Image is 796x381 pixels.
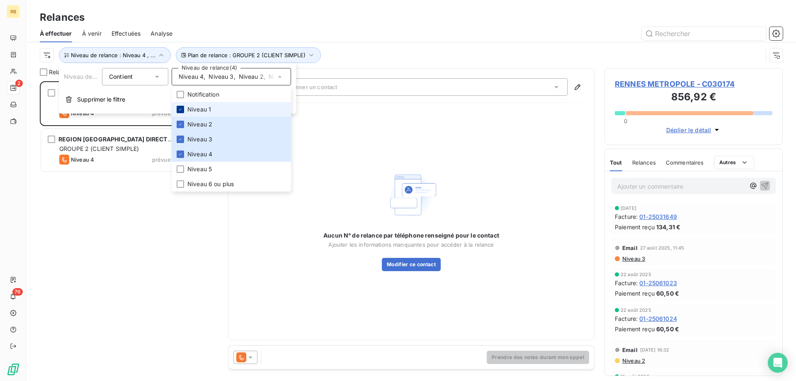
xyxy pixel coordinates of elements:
[187,150,212,158] span: Niveau 4
[382,258,441,271] button: Modifier ce contact
[64,73,114,80] span: Niveau de relance
[15,80,23,87] span: 2
[615,314,638,323] span: Facture :
[621,357,645,364] span: Niveau 2
[59,47,171,63] button: Niveau de relance : Niveau 4 , ...
[632,159,656,166] span: Relances
[274,84,337,90] span: Sélectionner un contact
[328,241,494,248] span: Ajouter les informations manquantes pour accéder à la relance
[58,89,121,96] span: RENNES METROPOLE
[49,68,74,76] span: Relances
[264,73,265,81] span: ,
[58,136,263,143] span: REGION [GEOGRAPHIC_DATA] DIRECTION DES VOIES NAVIGABLES SUB
[664,125,724,135] button: Déplier le détail
[187,135,212,143] span: Niveau 3
[269,73,292,81] span: Niveau 1
[40,29,72,38] span: À effectuer
[615,90,772,106] h3: 856,92 €
[209,73,233,81] span: Niveau 3
[204,73,205,81] span: ,
[187,90,219,99] span: Notification
[179,73,204,81] span: Niveau 4
[187,165,212,173] span: Niveau 5
[7,5,20,18] div: RB
[615,289,655,298] span: Paiement reçu
[187,105,211,114] span: Niveau 1
[656,223,680,231] span: 134,31 €
[152,156,210,163] span: prévue depuis 2 jours
[768,353,788,373] div: Open Intercom Messenger
[188,52,306,58] span: Plan de relance : GROUPE 2 (CLIENT SIMPLE)
[615,223,655,231] span: Paiement reçu
[59,90,296,109] button: Supprimer le filtre
[610,159,622,166] span: Tout
[639,314,677,323] span: 01-25061024
[323,231,499,240] span: Aucun N° de relance par téléphone renseigné pour le contact
[621,374,650,379] span: 11 août 2025
[621,272,651,277] span: 22 août 2025
[666,126,711,134] span: Déplier le détail
[642,27,766,40] input: Rechercher
[12,288,23,296] span: 76
[640,347,670,352] span: [DATE] 16:32
[71,52,155,58] span: Niveau de relance : Niveau 4 , ...
[615,212,638,221] span: Facture :
[615,325,655,333] span: Paiement reçu
[40,10,85,25] h3: Relances
[621,255,645,262] span: Niveau 3
[622,245,638,251] span: Email
[656,325,679,333] span: 60,50 €
[187,120,212,129] span: Niveau 2
[40,81,218,381] div: grid
[714,156,754,169] button: Autres
[656,289,679,298] span: 60,50 €
[615,78,772,90] span: RENNES METROPOLE - C030174
[640,245,684,250] span: 27 août 2025, 11:45
[109,73,133,80] span: Contient
[77,95,125,104] span: Supprimer le filtre
[622,347,638,353] span: Email
[112,29,141,38] span: Effectuées
[615,279,638,287] span: Facture :
[82,29,102,38] span: À venir
[176,47,321,63] button: Plan de relance : GROUPE 2 (CLIENT SIMPLE)
[639,212,677,221] span: 01-25031649
[150,29,172,38] span: Analyse
[487,351,589,364] button: Prendre des notes durant mon appel
[621,308,651,313] span: 22 août 2025
[59,145,139,152] span: GROUPE 2 (CLIENT SIMPLE)
[624,118,627,124] span: 0
[621,206,636,211] span: [DATE]
[7,363,20,376] img: Logo LeanPay
[239,73,264,81] span: Niveau 2
[187,180,234,188] span: Niveau 6 ou plus
[385,168,438,222] img: Empty state
[71,156,94,163] span: Niveau 4
[234,73,235,81] span: ,
[666,159,704,166] span: Commentaires
[639,279,677,287] span: 01-25061023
